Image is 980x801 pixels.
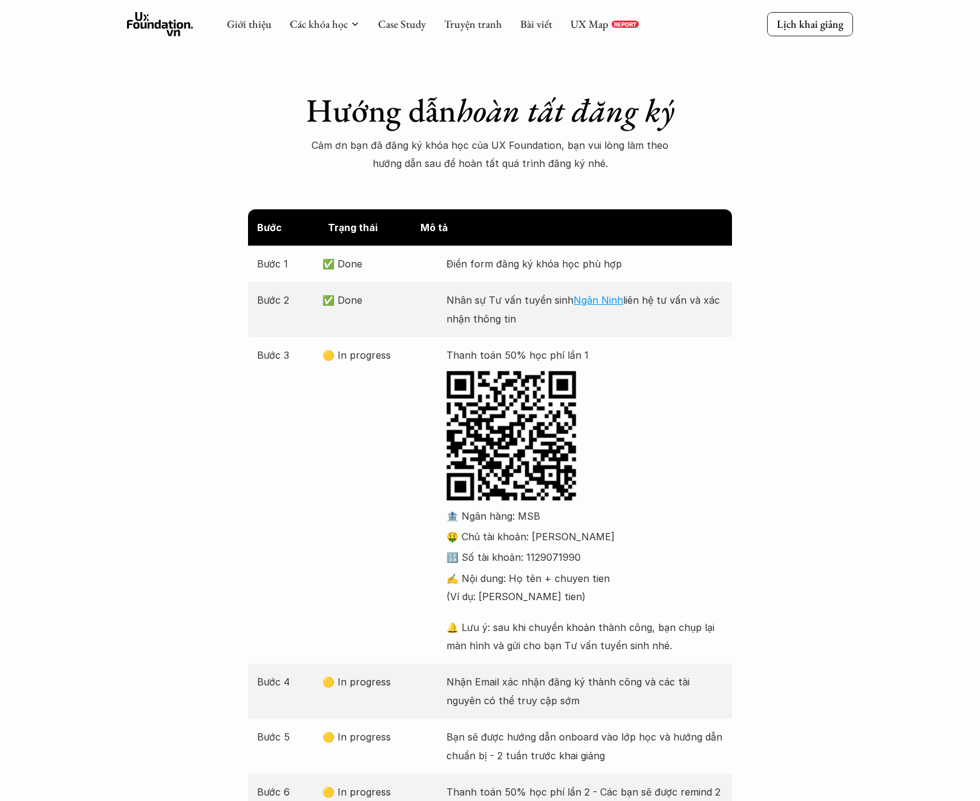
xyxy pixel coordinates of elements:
[322,346,441,364] p: 🟡 In progress
[767,12,853,36] a: Lịch khai giảng
[227,17,272,31] a: Giới thiệu
[290,17,348,31] a: Các khóa học
[446,346,723,364] p: Thanh toán 50% học phí lần 1
[456,89,675,131] em: hoàn tất đăng ký
[446,569,723,606] p: ✍️ Nội dung: Họ tên + chuyen tien (Ví dụ: [PERSON_NAME] tien)
[612,21,639,28] a: REPORT
[446,291,723,328] p: Nhân sự Tư vấn tuyển sinh liên hệ tư vấn và xác nhận thông tin
[614,21,636,28] p: REPORT
[257,255,316,273] p: Bước 1
[446,507,723,525] p: 🏦 Ngân hàng: MSB
[322,673,441,691] p: 🟡 In progress
[446,548,723,566] p: 🔢 Số tài khoản: 1129071990
[446,255,723,273] p: Điền form đăng ký khóa học phù hợp
[257,728,316,746] p: Bước 5
[446,618,723,655] p: 🔔 Lưu ý: sau khi chuyển khoản thành công, bạn chụp lại màn hình và gửi cho bạn Tư vấn tuyển sinh ...
[446,528,723,546] p: 🤑 Chủ tài khoản: [PERSON_NAME]
[446,673,723,710] p: Nhận Email xác nhận đăng ký thành công và các tài nguyên có thể truy cập sớm
[322,291,441,309] p: ✅ Done
[420,221,448,234] strong: Mô tả
[257,291,316,309] p: Bước 2
[328,221,377,234] strong: Trạng thái
[322,783,441,801] p: 🟡 In progress
[446,728,723,765] p: Bạn sẽ được hướng dẫn onboard vào lớp học và hướng dẫn chuẩn bị - 2 tuần trước khai giảng
[309,136,671,173] p: Cảm ơn bạn đã đăng ký khóa học của UX Foundation, bạn vui lòng làm theo hướng dẫn sau để hoàn tất...
[444,17,502,31] a: Truyện tranh
[573,294,623,306] a: Ngân Ninh
[322,255,441,273] p: ✅ Done
[257,346,316,364] p: Bước 3
[378,17,426,31] a: Case Study
[257,673,316,691] p: Bước 4
[322,728,441,746] p: 🟡 In progress
[257,783,316,801] p: Bước 6
[306,91,675,130] h1: Hướng dẫn
[257,221,282,234] strong: Bước
[777,17,843,31] p: Lịch khai giảng
[520,17,552,31] a: Bài viết
[570,17,609,31] a: UX Map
